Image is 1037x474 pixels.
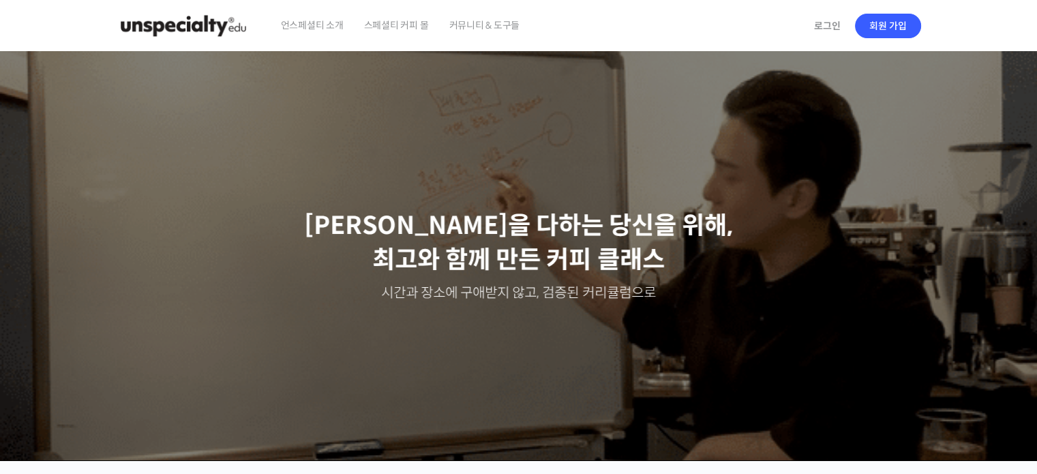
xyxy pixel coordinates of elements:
[43,381,51,392] span: 홈
[14,209,1024,278] p: [PERSON_NAME]을 다하는 당신을 위해, 최고와 함께 만든 커피 클래스
[4,361,90,395] a: 홈
[90,361,176,395] a: 대화
[125,382,141,393] span: 대화
[806,10,849,42] a: 로그인
[176,361,262,395] a: 설정
[855,14,921,38] a: 회원 가입
[14,284,1024,303] p: 시간과 장소에 구애받지 않고, 검증된 커리큘럼으로
[211,381,227,392] span: 설정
